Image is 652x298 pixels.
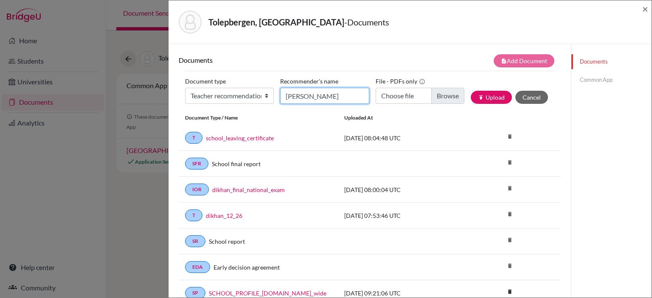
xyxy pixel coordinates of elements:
[179,56,370,64] h6: Documents
[503,287,516,298] a: delete
[338,185,465,194] div: [DATE] 08:00:04 UTC
[503,182,516,195] i: delete
[503,130,516,143] i: delete
[185,261,210,273] a: EDA
[212,185,285,194] a: dikhan_final_national_exam
[185,75,226,88] label: Document type
[206,134,274,142] a: school_leaving_certificate
[376,75,425,88] label: File - PDFs only
[212,159,261,168] a: School final report
[571,72,652,87] a: Common App
[478,95,484,100] i: publish
[209,289,326,298] a: SCHOOL_PROFILE_[DOMAIN_NAME]_wide
[338,211,465,220] div: [DATE] 07:53:46 UTC
[185,184,209,195] a: IOR
[503,234,516,246] i: delete
[185,132,202,144] a: T
[208,17,344,27] strong: Tolepbergen, [GEOGRAPHIC_DATA]
[642,3,648,15] span: ×
[280,75,338,88] label: Recommender's name
[501,58,507,64] i: note_add
[571,54,652,69] a: Documents
[185,235,205,247] a: SR
[515,91,548,104] button: Cancel
[206,211,242,220] a: dikhan_12_26
[338,289,465,298] div: [DATE] 09:21:06 UTC
[209,237,245,246] a: School report
[179,114,338,122] div: Document Type / Name
[471,91,512,104] button: publishUpload
[503,285,516,298] i: delete
[494,54,554,67] button: note_addAdd Document
[344,17,389,27] span: - Documents
[185,209,202,221] a: T
[503,208,516,220] i: delete
[503,259,516,272] i: delete
[503,156,516,169] i: delete
[642,4,648,14] button: Close
[338,114,465,122] div: Uploaded at
[338,134,465,142] div: [DATE] 08:04:48 UTC
[214,263,280,272] a: Early decision agreement
[185,158,208,170] a: SFR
